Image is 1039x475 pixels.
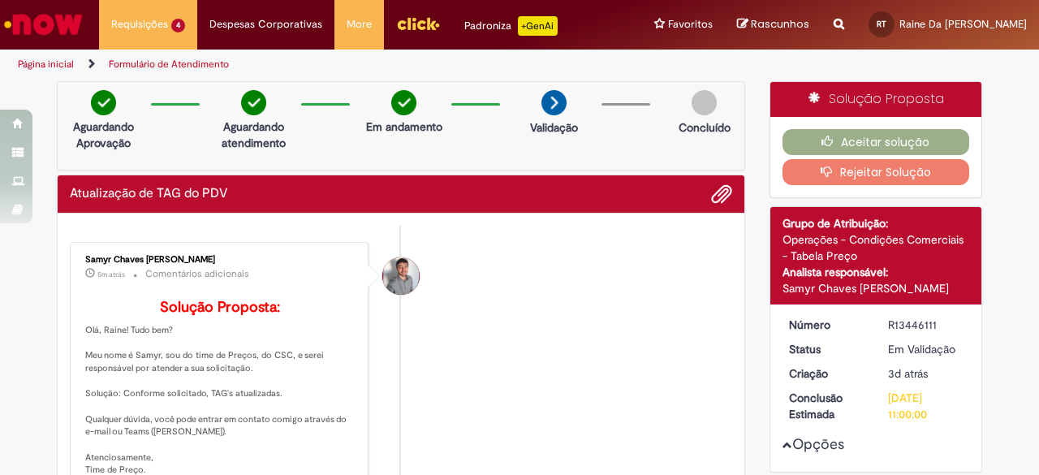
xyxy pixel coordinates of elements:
[209,16,322,32] span: Despesas Corporativas
[782,280,970,296] div: Samyr Chaves [PERSON_NAME]
[751,16,809,32] span: Rascunhos
[777,317,877,333] dt: Número
[782,129,970,155] button: Aceitar solução
[366,119,442,135] p: Em andamento
[782,231,970,264] div: Operações - Condições Comerciais - Tabela Preço
[111,16,168,32] span: Requisições
[91,90,116,115] img: check-circle-green.png
[777,365,877,382] dt: Criação
[64,119,143,151] p: Aguardando Aprovação
[518,16,558,36] p: +GenAi
[97,270,125,279] time: 28/08/2025 10:37:49
[145,267,249,281] small: Comentários adicionais
[214,119,293,151] p: Aguardando atendimento
[782,159,970,185] button: Rejeitar Solução
[382,257,420,295] div: Samyr Chaves Brandao Da Cruz
[782,215,970,231] div: Grupo de Atribuição:
[888,366,928,381] time: 25/08/2025 18:46:21
[888,390,964,422] div: [DATE] 11:00:00
[770,82,982,117] div: Solução Proposta
[97,270,125,279] span: 5m atrás
[160,298,280,317] b: Solução Proposta:
[464,16,558,36] div: Padroniza
[877,19,886,29] span: RT
[711,184,732,205] button: Adicionar anexos
[241,90,266,115] img: check-circle-green.png
[888,341,964,357] div: Em Validação
[347,16,372,32] span: More
[668,16,713,32] span: Favoritos
[18,58,74,71] a: Página inicial
[530,119,578,136] p: Validação
[396,11,440,36] img: click_logo_yellow_360x200.png
[679,119,731,136] p: Concluído
[737,17,809,32] a: Rascunhos
[85,255,356,265] div: Samyr Chaves [PERSON_NAME]
[777,341,877,357] dt: Status
[391,90,416,115] img: check-circle-green.png
[782,264,970,280] div: Analista responsável:
[70,187,227,201] h2: Atualização de TAG do PDV Histórico de tíquete
[777,390,877,422] dt: Conclusão Estimada
[888,366,928,381] span: 3d atrás
[899,17,1027,31] span: Raine Da [PERSON_NAME]
[12,50,680,80] ul: Trilhas de página
[109,58,229,71] a: Formulário de Atendimento
[888,317,964,333] div: R13446111
[541,90,567,115] img: arrow-next.png
[171,19,185,32] span: 4
[888,365,964,382] div: 25/08/2025 18:46:21
[2,8,85,41] img: ServiceNow
[692,90,717,115] img: img-circle-grey.png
